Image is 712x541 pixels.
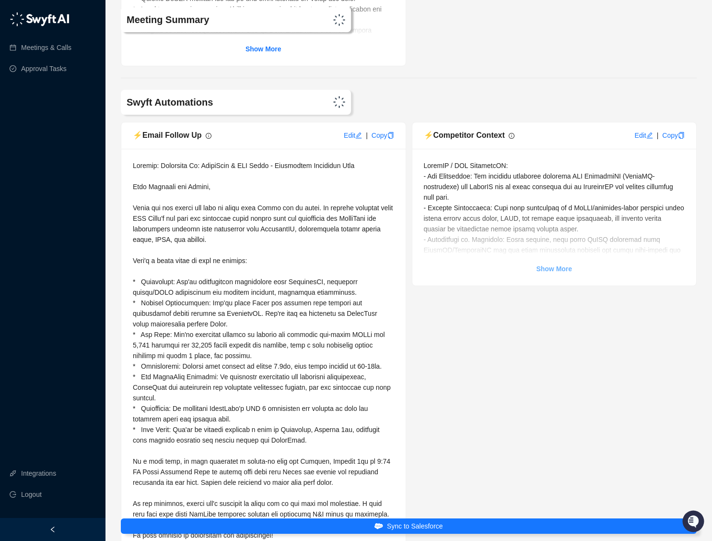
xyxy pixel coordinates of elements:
[10,135,17,143] div: 📚
[21,59,67,78] a: Approval Tasks
[21,485,42,504] span: Logout
[355,132,362,139] span: edit
[10,38,175,54] p: Welcome 👋
[333,96,345,108] img: Swyft Logo
[333,14,345,26] img: Swyft Logo
[681,509,707,535] iframe: Open customer support
[635,132,653,139] a: Edit
[6,131,39,148] a: 📚Docs
[127,13,251,26] h4: Meeting Summary
[33,87,157,96] div: Start new chat
[245,45,281,53] strong: Show More
[10,491,16,498] span: logout
[10,87,27,104] img: 5124521997842_fc6d7dfcefe973c2e489_88.png
[49,526,56,533] span: left
[43,135,51,143] div: 📶
[509,133,514,139] span: info-circle
[657,130,659,141] div: |
[33,96,121,104] div: We're available if you need us!
[95,158,116,165] span: Pylon
[10,10,29,29] img: Swyft AI
[646,132,653,139] span: edit
[424,162,686,497] span: LoremIP / DOL SitametcON: - Adi Elitseddoe: Tem incididu utlaboree dolorema ALI EnimadmiNI (Venia...
[424,130,505,141] h5: ⚡️ Competitor Context
[53,134,74,144] span: Status
[366,130,368,141] div: |
[21,38,71,57] a: Meetings & Calls
[21,464,56,483] a: Integrations
[344,132,362,139] a: Edit
[127,96,251,109] h4: Swyft Automations
[387,132,394,139] span: copy
[372,132,394,139] a: Copy
[536,265,572,273] strong: Show More
[387,521,443,531] span: Sync to Salesforce
[133,130,202,141] h5: ⚡️ Email Follow Up
[10,12,70,26] img: logo-05li4sbe.png
[678,132,685,139] span: copy
[163,90,175,101] button: Start new chat
[68,157,116,165] a: Powered byPylon
[121,518,697,534] button: Sync to Salesforce
[19,134,35,144] span: Docs
[662,132,685,139] a: Copy
[39,131,78,148] a: 📶Status
[10,54,175,69] h2: How can we help?
[206,133,211,139] span: info-circle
